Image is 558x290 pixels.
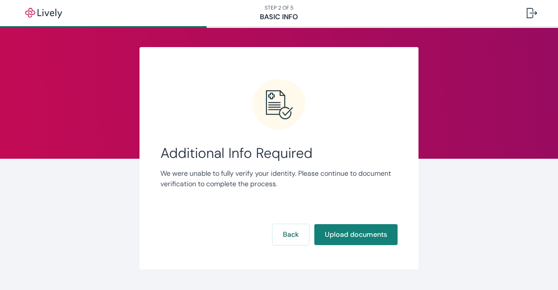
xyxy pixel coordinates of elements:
[272,224,309,245] button: Back
[253,78,305,131] svg: Error icon
[19,8,68,18] img: Lively
[520,3,544,24] button: Log out
[160,168,398,189] p: We were unable to fully verify your identity. Please continue to document verification to complet...
[160,145,398,161] span: Additional Info Required
[314,224,398,245] button: Upload documents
